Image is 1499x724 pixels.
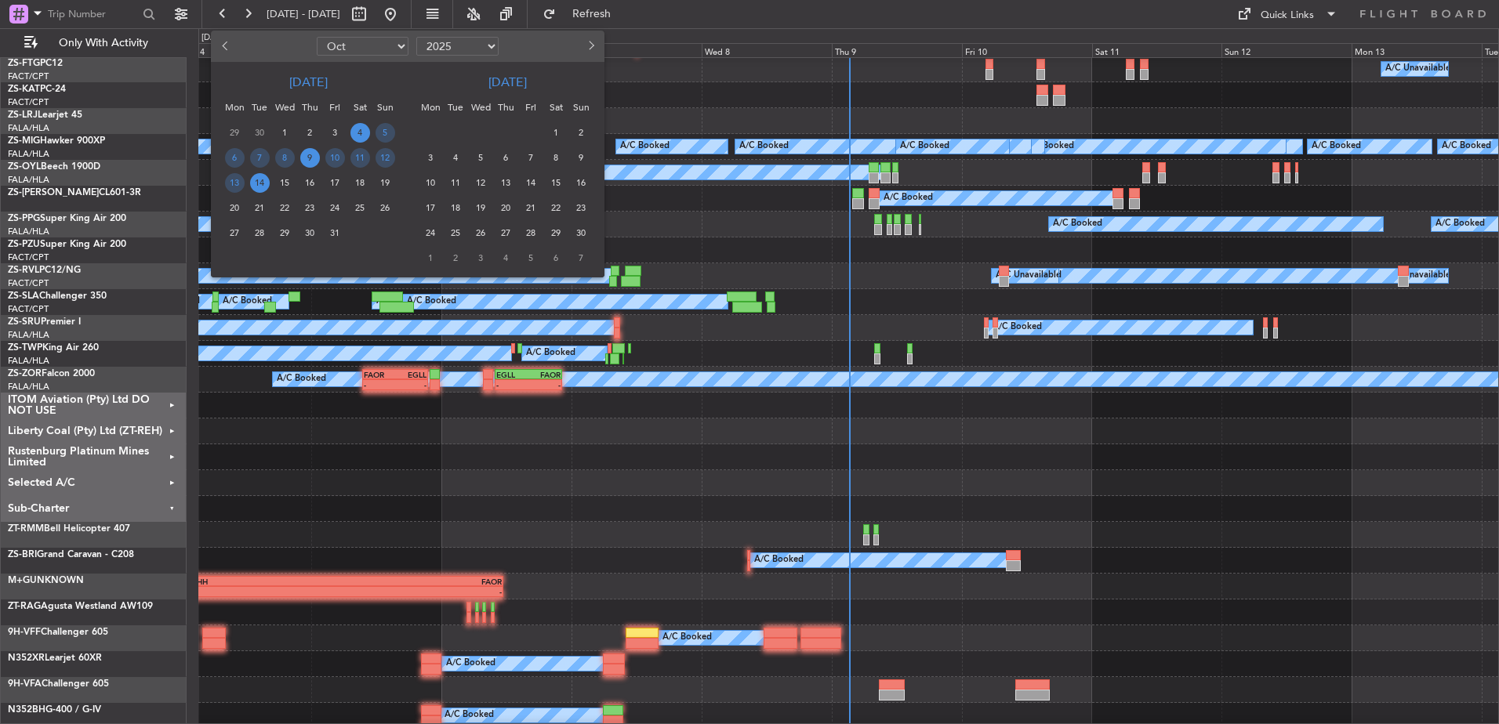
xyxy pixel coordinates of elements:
[350,123,370,143] span: 4
[297,220,322,245] div: 30-10-2025
[250,148,270,168] span: 7
[443,145,468,170] div: 4-11-2025
[493,95,518,120] div: Thu
[372,145,397,170] div: 12-10-2025
[543,195,568,220] div: 22-11-2025
[272,120,297,145] div: 1-10-2025
[468,145,493,170] div: 5-11-2025
[468,245,493,270] div: 3-12-2025
[572,223,591,243] span: 30
[518,220,543,245] div: 28-11-2025
[568,220,593,245] div: 30-11-2025
[446,148,466,168] span: 4
[543,245,568,270] div: 6-12-2025
[546,148,566,168] span: 8
[275,198,295,218] span: 22
[322,120,347,145] div: 3-10-2025
[493,145,518,170] div: 6-11-2025
[347,170,372,195] div: 18-10-2025
[325,223,345,243] span: 31
[546,173,566,193] span: 15
[225,198,245,218] span: 20
[493,245,518,270] div: 4-12-2025
[297,195,322,220] div: 23-10-2025
[247,145,272,170] div: 7-10-2025
[543,220,568,245] div: 29-11-2025
[322,95,347,120] div: Fri
[372,170,397,195] div: 19-10-2025
[222,145,247,170] div: 6-10-2025
[275,173,295,193] span: 15
[572,148,591,168] span: 9
[247,220,272,245] div: 28-10-2025
[421,223,441,243] span: 24
[372,195,397,220] div: 26-10-2025
[275,223,295,243] span: 29
[322,170,347,195] div: 17-10-2025
[572,198,591,218] span: 23
[421,148,441,168] span: 3
[325,198,345,218] span: 24
[471,198,491,218] span: 19
[247,95,272,120] div: Tue
[350,173,370,193] span: 18
[317,37,408,56] select: Select month
[443,220,468,245] div: 25-11-2025
[518,195,543,220] div: 21-11-2025
[222,220,247,245] div: 27-10-2025
[493,220,518,245] div: 27-11-2025
[546,123,566,143] span: 1
[572,248,591,268] span: 7
[568,145,593,170] div: 9-11-2025
[247,195,272,220] div: 21-10-2025
[418,220,443,245] div: 24-11-2025
[496,223,516,243] span: 27
[446,223,466,243] span: 25
[471,223,491,243] span: 26
[247,170,272,195] div: 14-10-2025
[322,220,347,245] div: 31-10-2025
[471,173,491,193] span: 12
[421,173,441,193] span: 10
[222,120,247,145] div: 29-9-2025
[568,95,593,120] div: Sun
[443,245,468,270] div: 2-12-2025
[325,148,345,168] span: 10
[322,195,347,220] div: 24-10-2025
[521,173,541,193] span: 14
[297,120,322,145] div: 2-10-2025
[300,198,320,218] span: 23
[225,123,245,143] span: 29
[347,195,372,220] div: 25-10-2025
[297,170,322,195] div: 16-10-2025
[300,173,320,193] span: 16
[496,248,516,268] span: 4
[272,220,297,245] div: 29-10-2025
[350,148,370,168] span: 11
[496,148,516,168] span: 6
[418,95,443,120] div: Mon
[546,223,566,243] span: 29
[222,95,247,120] div: Mon
[372,120,397,145] div: 5-10-2025
[250,173,270,193] span: 14
[418,245,443,270] div: 1-12-2025
[300,123,320,143] span: 2
[325,123,345,143] span: 3
[275,148,295,168] span: 8
[275,123,295,143] span: 1
[468,195,493,220] div: 19-11-2025
[347,95,372,120] div: Sat
[297,145,322,170] div: 9-10-2025
[347,120,372,145] div: 4-10-2025
[518,95,543,120] div: Fri
[421,198,441,218] span: 17
[322,145,347,170] div: 10-10-2025
[250,223,270,243] span: 28
[446,173,466,193] span: 11
[272,195,297,220] div: 22-10-2025
[272,145,297,170] div: 8-10-2025
[568,245,593,270] div: 7-12-2025
[468,220,493,245] div: 26-11-2025
[543,120,568,145] div: 1-11-2025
